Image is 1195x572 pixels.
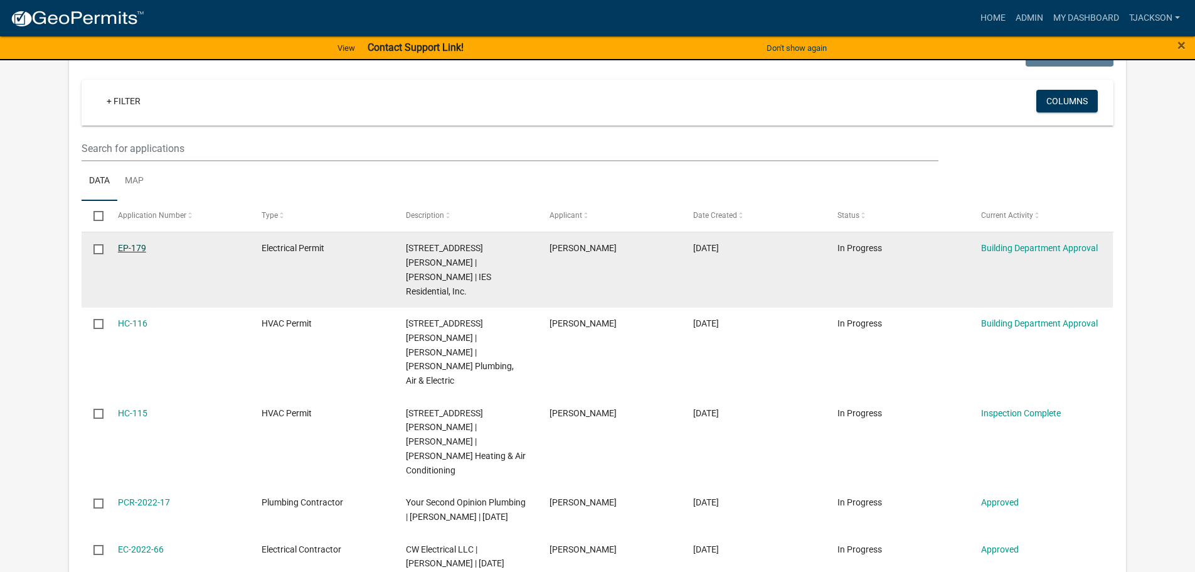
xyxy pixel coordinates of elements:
[837,544,882,554] span: In Progress
[837,318,882,328] span: In Progress
[262,497,343,507] span: Plumbing Contractor
[837,243,882,253] span: In Progress
[250,201,393,231] datatable-header-cell: Type
[118,544,164,554] a: EC-2022-66
[975,6,1011,30] a: Home
[406,408,526,475] span: 1140 THOMPSON ST | Sara Lamb | Lamb's Heating & Air Conditioning
[118,243,146,253] a: EP-179
[693,497,719,507] span: 09/08/2025
[1048,6,1124,30] a: My Dashboard
[550,211,582,220] span: Applicant
[106,201,250,231] datatable-header-cell: Application Number
[826,201,969,231] datatable-header-cell: Status
[262,243,324,253] span: Electrical Permit
[406,243,491,296] span: 1606 HARRY HUGHES RD | Craig Woodlee | IES Residential, Inc.
[693,318,719,328] span: 09/15/2025
[693,243,719,253] span: 09/16/2025
[1177,36,1186,54] span: ×
[117,161,151,202] a: Map
[118,497,170,507] a: PCR-2022-17
[406,211,444,220] span: Description
[981,243,1098,253] a: Building Department Approval
[262,211,278,220] span: Type
[97,90,151,112] a: + Filter
[550,243,617,253] span: Craig Woodlee
[981,544,1019,554] a: Approved
[406,318,514,386] span: 1313 MORROW STREET | Tom Drexler | Tom Drexler Plumbing, Air & Electric
[693,544,719,554] span: 09/05/2025
[981,497,1019,507] a: Approved
[550,408,617,418] span: Sara Lamb
[550,318,617,328] span: Tom Drexler
[969,201,1113,231] datatable-header-cell: Current Activity
[1036,90,1098,112] button: Columns
[981,211,1033,220] span: Current Activity
[118,408,147,418] a: HC-115
[538,201,681,231] datatable-header-cell: Applicant
[1011,6,1048,30] a: Admin
[82,201,105,231] datatable-header-cell: Select
[981,318,1098,328] a: Building Department Approval
[406,497,526,522] span: Your Second Opinion Plumbing | Jerry Newkirk | 09/10/2026
[82,161,117,202] a: Data
[262,408,312,418] span: HVAC Permit
[681,201,825,231] datatable-header-cell: Date Created
[118,211,186,220] span: Application Number
[406,544,504,569] span: CW Electrical LLC | Craig Woodlee | 08/28/2025
[262,318,312,328] span: HVAC Permit
[550,544,617,554] span: Craig Woodlee
[981,408,1061,418] a: Inspection Complete
[1124,6,1185,30] a: TJackson
[118,318,147,328] a: HC-116
[693,408,719,418] span: 09/09/2025
[837,408,882,418] span: In Progress
[393,201,537,231] datatable-header-cell: Description
[762,38,832,58] button: Don't show again
[82,136,938,161] input: Search for applications
[262,544,341,554] span: Electrical Contractor
[1177,38,1186,53] button: Close
[332,38,360,58] a: View
[368,41,464,53] strong: Contact Support Link!
[550,497,617,507] span: Jerry Newkirk
[837,211,859,220] span: Status
[837,497,882,507] span: In Progress
[693,211,737,220] span: Date Created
